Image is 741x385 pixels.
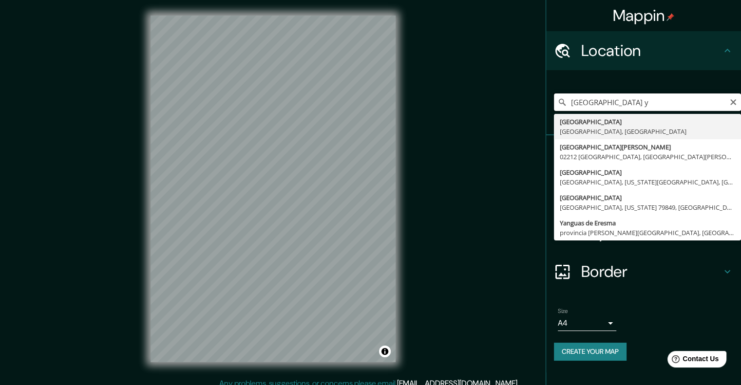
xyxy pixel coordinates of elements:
[560,117,735,127] div: [GEOGRAPHIC_DATA]
[558,315,616,331] div: A4
[546,31,741,70] div: Location
[546,174,741,213] div: Style
[379,346,391,357] button: Toggle attribution
[560,218,735,228] div: Yanguas de Eresma
[654,347,730,374] iframe: Help widget launcher
[558,307,568,315] label: Size
[560,193,735,202] div: [GEOGRAPHIC_DATA]
[554,343,627,361] button: Create your map
[613,6,675,25] h4: Mappin
[581,262,722,281] h4: Border
[546,213,741,252] div: Layout
[560,167,735,177] div: [GEOGRAPHIC_DATA]
[151,16,396,362] canvas: Map
[666,13,674,21] img: pin-icon.png
[581,223,722,242] h4: Layout
[560,142,735,152] div: [GEOGRAPHIC_DATA][PERSON_NAME]
[560,127,735,136] div: [GEOGRAPHIC_DATA], [GEOGRAPHIC_DATA]
[581,41,722,60] h4: Location
[554,93,741,111] input: Pick your city or area
[729,97,737,106] button: Clear
[560,228,735,238] div: provincia [PERSON_NAME][GEOGRAPHIC_DATA], [GEOGRAPHIC_DATA]
[560,177,735,187] div: [GEOGRAPHIC_DATA], [US_STATE][GEOGRAPHIC_DATA], [GEOGRAPHIC_DATA]
[560,202,735,212] div: [GEOGRAPHIC_DATA], [US_STATE] 79849, [GEOGRAPHIC_DATA]
[546,135,741,174] div: Pins
[560,152,735,162] div: 02212 [GEOGRAPHIC_DATA], [GEOGRAPHIC_DATA][PERSON_NAME], [GEOGRAPHIC_DATA][PERSON_NAME]
[546,252,741,291] div: Border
